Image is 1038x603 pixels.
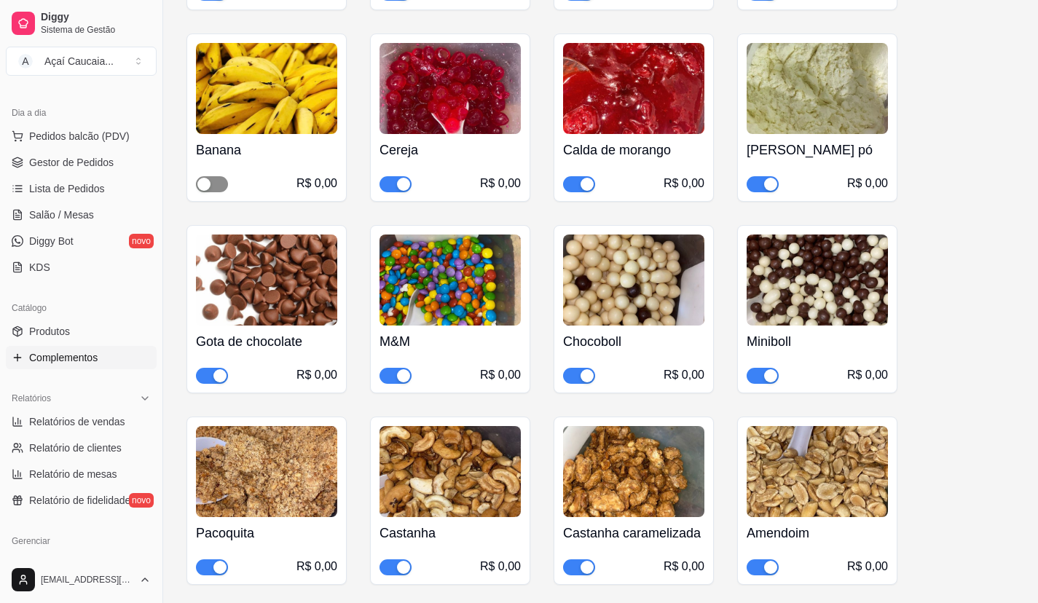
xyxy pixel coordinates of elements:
[29,324,70,339] span: Produtos
[44,54,114,68] div: Açaí Caucaia ...
[664,558,704,575] div: R$ 0,00
[563,43,704,134] img: product-image
[41,574,133,586] span: [EMAIL_ADDRESS][DOMAIN_NAME]
[380,140,521,160] h4: Cereja
[18,54,33,68] span: A
[29,467,117,481] span: Relatório de mesas
[6,256,157,279] a: KDS
[41,24,151,36] span: Sistema de Gestão
[664,175,704,192] div: R$ 0,00
[6,489,157,512] a: Relatório de fidelidadenovo
[29,441,122,455] span: Relatório de clientes
[29,155,114,170] span: Gestor de Pedidos
[196,426,337,517] img: product-image
[480,558,521,575] div: R$ 0,00
[29,350,98,365] span: Complementos
[563,523,704,543] h4: Castanha caramelizada
[847,366,888,384] div: R$ 0,00
[6,462,157,486] a: Relatório de mesas
[12,393,51,404] span: Relatórios
[41,11,151,24] span: Diggy
[6,410,157,433] a: Relatórios de vendas
[747,523,888,543] h4: Amendoim
[380,43,521,134] img: product-image
[6,47,157,76] button: Select a team
[747,140,888,160] h4: [PERSON_NAME] pó
[563,140,704,160] h4: Calda de morango
[6,436,157,460] a: Relatório de clientes
[6,6,157,41] a: DiggySistema de Gestão
[29,260,50,275] span: KDS
[196,523,337,543] h4: Pacoquita
[6,151,157,174] a: Gestor de Pedidos
[747,426,888,517] img: product-image
[747,43,888,134] img: product-image
[29,234,74,248] span: Diggy Bot
[380,331,521,352] h4: M&M
[664,366,704,384] div: R$ 0,00
[563,331,704,352] h4: Chocoboll
[6,125,157,148] button: Pedidos balcão (PDV)
[6,346,157,369] a: Complementos
[6,101,157,125] div: Dia a dia
[296,366,337,384] div: R$ 0,00
[747,331,888,352] h4: Miniboll
[29,129,130,143] span: Pedidos balcão (PDV)
[196,331,337,352] h4: Gota de chocolate
[6,562,157,597] button: [EMAIL_ADDRESS][DOMAIN_NAME]
[6,529,157,553] div: Gerenciar
[847,558,888,575] div: R$ 0,00
[6,296,157,320] div: Catálogo
[480,175,521,192] div: R$ 0,00
[563,426,704,517] img: product-image
[6,177,157,200] a: Lista de Pedidos
[847,175,888,192] div: R$ 0,00
[29,414,125,429] span: Relatórios de vendas
[196,234,337,326] img: product-image
[380,523,521,543] h4: Castanha
[563,234,704,326] img: product-image
[29,181,105,196] span: Lista de Pedidos
[380,234,521,326] img: product-image
[480,366,521,384] div: R$ 0,00
[29,493,130,508] span: Relatório de fidelidade
[6,203,157,226] a: Salão / Mesas
[296,175,337,192] div: R$ 0,00
[196,43,337,134] img: product-image
[380,426,521,517] img: product-image
[296,558,337,575] div: R$ 0,00
[747,234,888,326] img: product-image
[6,229,157,253] a: Diggy Botnovo
[29,208,94,222] span: Salão / Mesas
[6,553,157,576] a: Entregadoresnovo
[6,320,157,343] a: Produtos
[196,140,337,160] h4: Banana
